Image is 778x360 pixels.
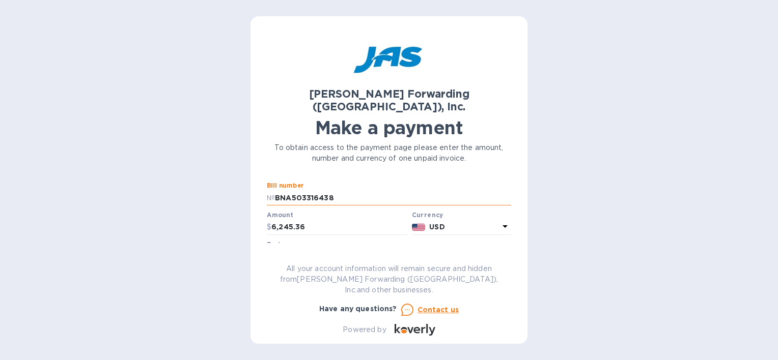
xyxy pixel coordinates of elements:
label: Bill number [267,183,303,189]
b: USD [429,223,444,231]
label: Amount [267,212,293,218]
input: 0.00 [271,220,408,235]
p: $ [267,222,271,232]
h1: Make a payment [267,117,511,138]
b: [PERSON_NAME] Forwarding ([GEOGRAPHIC_DATA]), Inc. [309,87,469,113]
input: Enter bill number [275,190,511,205]
img: USD [412,224,426,231]
b: Have any questions? [319,305,397,313]
label: Business name [267,242,314,248]
b: Currency [412,211,443,219]
u: Contact us [418,306,459,314]
p: № [267,193,275,203]
p: Powered by [343,324,386,335]
p: To obtain access to the payment page please enter the amount, number and currency of one unpaid i... [267,142,511,164]
p: All your account information will remain secure and hidden from [PERSON_NAME] Forwarding ([GEOGRA... [267,263,511,295]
